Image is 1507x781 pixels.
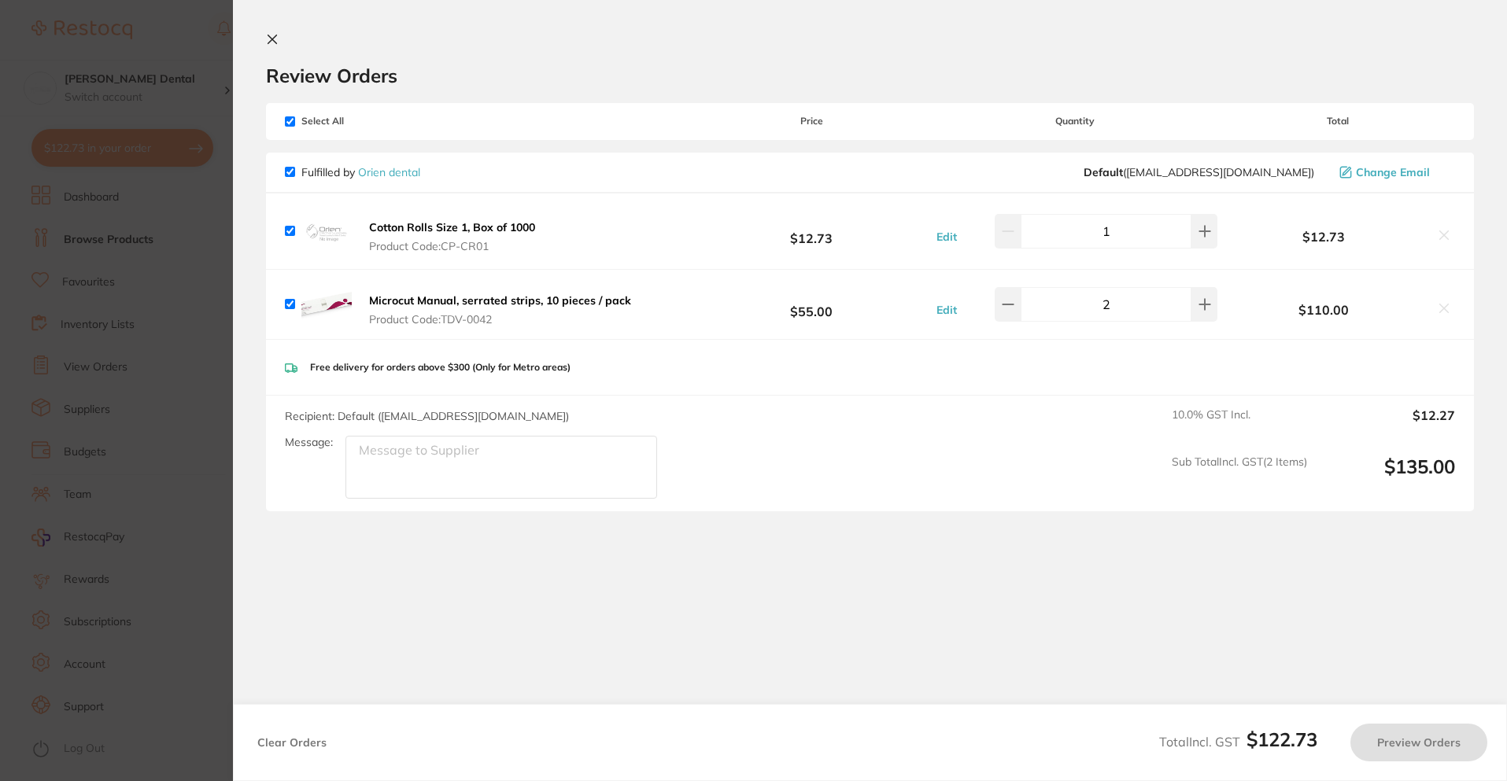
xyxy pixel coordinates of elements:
[1247,728,1317,751] b: $122.73
[1172,408,1307,443] span: 10.0 % GST Incl.
[369,220,535,234] b: Cotton Rolls Size 1, Box of 1000
[1221,230,1427,244] b: $12.73
[364,293,636,326] button: Microcut Manual, serrated strips, 10 pieces / pack Product Code:TDV-0042
[285,409,569,423] span: Recipient: Default ( [EMAIL_ADDRESS][DOMAIN_NAME] )
[253,724,331,761] button: Clear Orders
[369,313,631,326] span: Product Code: TDV-0042
[694,216,928,245] b: $12.73
[301,166,420,179] p: Fulfilled by
[932,230,962,244] button: Edit
[310,362,571,373] p: Free delivery for orders above $300 (Only for Metro areas)
[1084,166,1314,179] span: sales@orien.com.au
[301,206,352,256] img: OXlqNWQxOQ
[369,240,535,252] span: Product Code: CP-CR01
[1221,116,1455,127] span: Total
[266,64,1474,87] h2: Review Orders
[1356,166,1430,179] span: Change Email
[1084,165,1123,179] b: Default
[1320,408,1455,443] output: $12.27
[929,116,1221,127] span: Quantity
[1221,303,1427,317] b: $110.00
[301,289,352,320] img: YXphY2g3cw
[364,220,540,253] button: Cotton Rolls Size 1, Box of 1000 Product Code:CP-CR01
[932,303,962,317] button: Edit
[1320,455,1455,499] output: $135.00
[1335,165,1455,179] button: Change Email
[1172,455,1307,499] span: Sub Total Incl. GST ( 2 Items)
[694,289,928,319] b: $55.00
[694,116,928,127] span: Price
[285,116,442,127] span: Select All
[1159,734,1317,750] span: Total Incl. GST
[358,165,420,179] a: Orien dental
[285,436,333,449] label: Message:
[1350,724,1487,761] button: Preview Orders
[369,293,631,308] b: Microcut Manual, serrated strips, 10 pieces / pack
